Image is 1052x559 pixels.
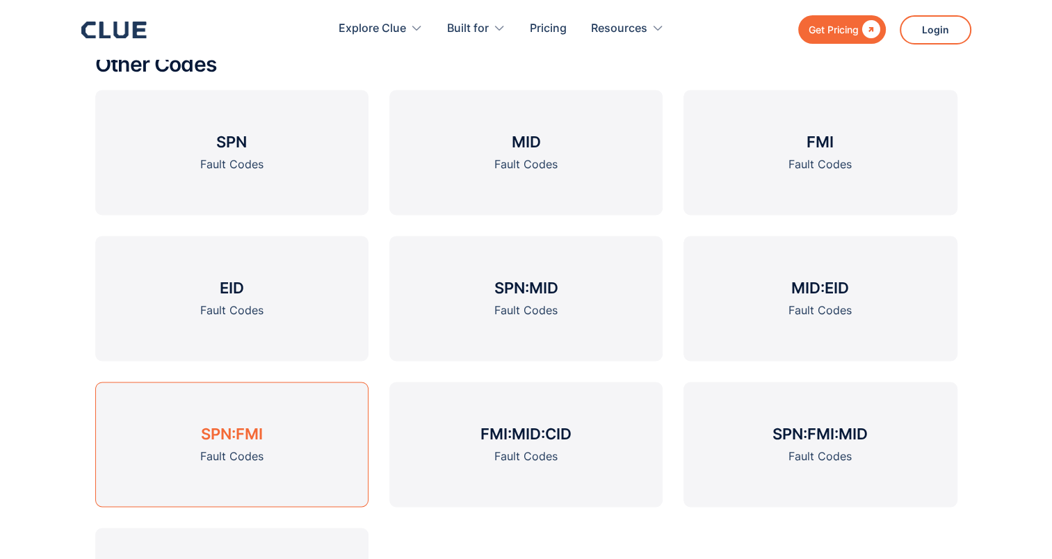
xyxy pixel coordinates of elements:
div: Fault Codes [494,302,558,319]
a: SPN:FMI:MIDFault Codes [683,382,957,507]
h3: FMI [807,131,834,152]
div: Resources [591,7,664,51]
a: FMIFault Codes [683,90,957,215]
div: Fault Codes [788,302,852,319]
h3: EID [220,277,244,298]
a: FMI:MID:CIDFault Codes [389,382,663,507]
h3: SPN [216,131,247,152]
h3: SPN:MID [494,277,558,298]
a: SPN:FMIFault Codes [95,382,369,507]
h3: SPN:FMI:MID [772,423,868,444]
div: Resources [591,7,647,51]
a: MIDFault Codes [389,90,663,215]
div:  [859,21,880,38]
div: Fault Codes [788,156,852,173]
h3: MID [511,131,540,152]
div: Get Pricing [809,21,859,38]
div: Fault Codes [200,156,264,173]
a: Pricing [530,7,567,51]
h3: SPN:FMI [201,423,263,444]
div: Fault Codes [494,448,558,465]
a: MID:EIDFault Codes [683,236,957,361]
div: Explore Clue [339,7,406,51]
h3: FMI:MID:CID [480,423,572,444]
h3: MID:EID [791,277,849,298]
a: SPN:MIDFault Codes [389,236,663,361]
a: SPNFault Codes [95,90,369,215]
a: EIDFault Codes [95,236,369,361]
div: Fault Codes [494,156,558,173]
a: Login [900,15,971,44]
a: Get Pricing [798,15,886,44]
div: Explore Clue [339,7,423,51]
div: Fault Codes [200,302,264,319]
div: Built for [447,7,505,51]
h2: Other Codes [95,53,957,76]
div: Fault Codes [200,448,264,465]
div: Fault Codes [788,448,852,465]
div: Built for [447,7,489,51]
